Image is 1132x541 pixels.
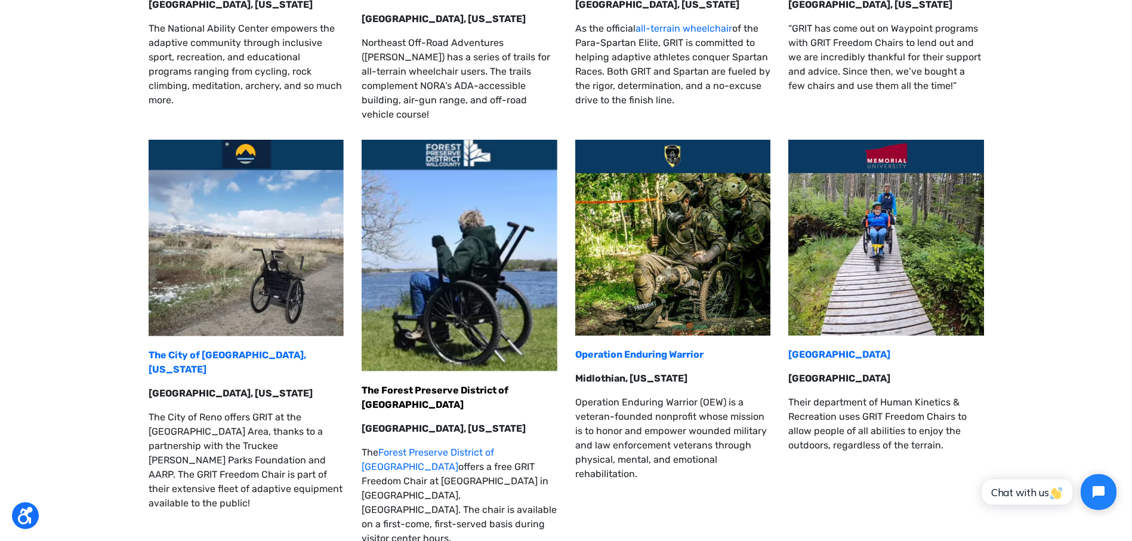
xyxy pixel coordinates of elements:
strong: [GEOGRAPHIC_DATA], [US_STATE] [362,423,526,434]
p: Their department of Human Kinetics & Recreation uses GRIT Freedom Chairs to allow people of all a... [788,395,984,453]
a: [GEOGRAPHIC_DATA] [788,349,890,360]
p: Northeast Off-Road Adventures ([PERSON_NAME]) has a series of trails for all-terrain wheelchair u... [362,36,557,122]
strong: [GEOGRAPHIC_DATA], [US_STATE] [149,388,313,399]
p: As the official of the Para-Spartan Elite, GRIT is committed to helping adaptive athletes conquer... [575,21,771,107]
a: Forest Preserve District of [GEOGRAPHIC_DATA] [362,447,494,472]
strong: [GEOGRAPHIC_DATA], [US_STATE] [362,13,526,24]
p: Operation Enduring Warrior (OEW) is a veteran-founded nonprofit whose mission is to honor and emp... [575,395,771,481]
img: Group in camouflage, one using GRIT Freedom Chair, push through green nature area with Operation ... [575,140,771,336]
a: Operation Enduring Warrior [575,349,704,360]
img: Person in GRIT Freedom Chair and companion go across wooden planks among greenery with Memorial U... [788,140,984,336]
a: The City of [GEOGRAPHIC_DATA], [US_STATE] [149,349,306,375]
p: The National Ability Center empowers the adaptive community through inclusive sport, recreation, ... [149,21,344,107]
a: all-terrain wheelchair [636,23,732,34]
p: The City of Reno offers GRIT at the [GEOGRAPHIC_DATA] Area, thanks to a partnership with the Truc... [149,410,344,511]
strong: [GEOGRAPHIC_DATA] [788,373,890,384]
p: “GRIT has come out on Waypoint programs with GRIT Freedom Chairs to lend out and we are incredibl... [788,21,984,93]
strong: Midlothian, [US_STATE] [575,373,687,384]
iframe: Tidio Chat [969,464,1127,520]
a: The Forest Preserve District of [GEOGRAPHIC_DATA] [362,385,508,410]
